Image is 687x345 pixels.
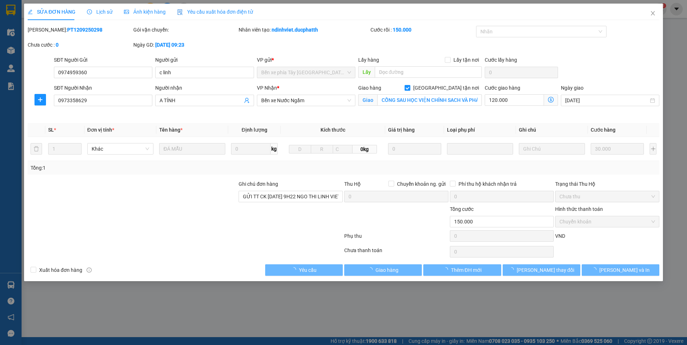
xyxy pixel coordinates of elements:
span: [PERSON_NAME] thay đổi [517,266,574,274]
input: C [333,145,353,153]
span: [GEOGRAPHIC_DATA] tận nơi [410,84,482,92]
input: Dọc đường [375,66,482,78]
span: Thu Hộ [344,181,361,187]
div: Gói vận chuyển: [133,26,238,34]
input: D [289,145,311,153]
b: 0 [56,42,59,48]
span: loading [443,267,451,272]
div: SĐT Người Nhận [54,84,152,92]
div: Chưa cước : [28,41,132,49]
span: Kích thước [321,127,345,133]
span: Thêm ĐH mới [451,266,481,274]
span: kg [271,143,278,155]
span: Xuất hóa đơn hàng [36,266,85,274]
button: Close [643,4,663,24]
div: Tổng: 1 [31,164,265,172]
span: Cước hàng [591,127,615,133]
span: Giao hàng [375,266,398,274]
button: plus [34,94,46,105]
span: plus [35,97,46,103]
input: 0 [591,143,644,155]
img: icon [177,9,183,15]
span: dollar-circle [548,97,554,103]
label: Cước lấy hàng [485,57,517,63]
span: Yêu cầu xuất hóa đơn điện tử [177,9,253,15]
button: Giao hàng [344,264,422,276]
b: ndinhviet.ducphatth [272,27,318,33]
span: VP Nhận [257,85,277,91]
span: loading [509,267,517,272]
div: [PERSON_NAME]: [28,26,132,34]
input: Cước lấy hàng [485,67,558,78]
b: PT1209250298 [67,27,102,33]
b: 150.000 [393,27,411,33]
span: Giao [358,94,377,106]
input: 0 [388,143,441,155]
div: Chưa thanh toán [343,246,449,259]
span: loading [368,267,375,272]
div: Nhân viên tạo: [239,26,369,34]
span: Định lượng [242,127,267,133]
button: Thêm ĐH mới [423,264,501,276]
span: info-circle [87,268,92,273]
button: delete [31,143,42,155]
div: Phụ thu [343,232,449,245]
span: Giao hàng [358,85,381,91]
span: picture [124,9,129,14]
label: Ngày giao [561,85,584,91]
span: edit [28,9,33,14]
span: clock-circle [87,9,92,14]
span: Phí thu hộ khách nhận trả [456,180,520,188]
th: Loại phụ phí [444,123,516,137]
span: Giá trị hàng [388,127,415,133]
span: SL [48,127,54,133]
label: Hình thức thanh toán [555,206,603,212]
span: 0kg [352,145,377,153]
div: Cước rồi : [370,26,475,34]
span: close [650,10,656,16]
span: Lấy [358,66,375,78]
span: Bến xe phía Tây Thanh Hóa [261,67,351,78]
label: Cước giao hàng [485,85,520,91]
span: loading [591,267,599,272]
input: Ngày giao [565,96,649,104]
label: Ghi chú đơn hàng [239,181,278,187]
input: Ghi chú đơn hàng [239,191,343,202]
span: Tên hàng [159,127,183,133]
span: Bến xe Nước Ngầm [261,95,351,106]
span: loading [291,267,299,272]
button: [PERSON_NAME] thay đổi [503,264,580,276]
span: Ảnh kiện hàng [124,9,166,15]
button: plus [650,143,656,155]
span: user-add [244,98,250,103]
input: Cước giao hàng [485,94,544,106]
div: Trạng thái Thu Hộ [555,180,659,188]
input: VD: Bàn, Ghế [159,143,225,155]
span: Yêu cầu [299,266,317,274]
span: Chuyển khoản [559,216,655,227]
div: Người gửi [155,56,254,64]
div: Ngày GD: [133,41,238,49]
b: [DATE] 09:23 [155,42,184,48]
span: Lịch sử [87,9,112,15]
span: Lấy hàng [358,57,379,63]
input: R [311,145,333,153]
span: Chưa thu [559,191,655,202]
div: Người nhận [155,84,254,92]
div: VP gửi [257,56,355,64]
span: Tổng cước [450,206,474,212]
input: Giao tận nơi [377,94,482,106]
button: Yêu cầu [265,264,343,276]
span: SỬA ĐƠN HÀNG [28,9,75,15]
span: Chuyển khoản ng. gửi [394,180,448,188]
input: Ghi Chú [519,143,585,155]
span: Lấy tận nơi [451,56,482,64]
span: VND [555,233,565,239]
span: Đơn vị tính [87,127,114,133]
span: Khác [92,143,149,154]
div: SĐT Người Gửi [54,56,152,64]
th: Ghi chú [516,123,588,137]
span: [PERSON_NAME] và In [599,266,650,274]
button: [PERSON_NAME] và In [582,264,659,276]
